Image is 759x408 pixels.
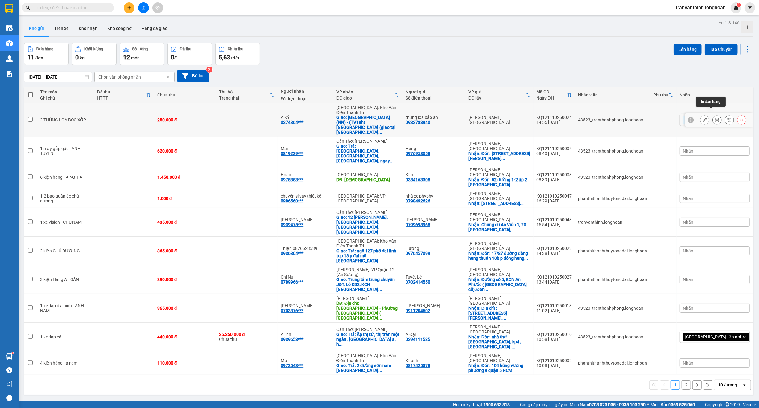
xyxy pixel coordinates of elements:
[468,353,530,363] div: [PERSON_NAME] : [GEOGRAPHIC_DATA]
[6,25,13,31] img: warehouse-icon
[336,96,394,100] div: ĐC giao
[336,144,399,163] div: Giao: Trả: 215 Lạc Hồng, Khu Phố Vĩnh Phát, Rạch Giá, ngay showroom Honda
[537,115,572,120] div: KQ121110250024
[74,21,102,36] button: Kho nhận
[683,248,694,253] span: Nhãn
[468,267,530,277] div: [PERSON_NAME] : [GEOGRAPHIC_DATA]
[40,303,91,313] div: 1 xe đạp địa hình - ANH NAM
[485,287,488,292] span: ...
[468,167,530,177] div: [PERSON_NAME] : [GEOGRAPHIC_DATA]
[157,92,213,97] div: Chưa thu
[206,67,212,73] sup: 2
[453,401,510,408] span: Hỗ trợ kỹ thuật:
[390,158,394,163] span: ...
[537,303,572,308] div: KQ121010250013
[336,277,399,292] div: Giao: Trung tâm trung chuyển J&T, Lô KB3, KCN Tân Phú Trung, Củ Chi.
[138,2,149,13] button: file-add
[336,353,399,363] div: [GEOGRAPHIC_DATA]: Kho Văn Điển Thanh Trì
[216,87,278,103] th: Toggle SortBy
[406,194,462,198] div: nhà xe phyphy
[680,92,750,97] div: Nhãn
[378,316,382,320] span: ...
[674,44,702,55] button: Lên hàng
[745,2,755,13] button: caret-down
[157,175,213,180] div: 1.450.000 đ
[468,151,530,161] div: Nhận: Đón: 213/14 Nguyễn Gia Trí, Phường 25, Quận Bình Thạnh
[336,177,399,182] div: DĐ: HOA THÁNH
[705,44,738,55] button: Tạo Chuyến
[336,172,399,177] div: [GEOGRAPHIC_DATA]
[281,96,330,101] div: Số điện thoại
[578,117,647,122] div: 43523_tranthanhphong.longhoan
[537,177,572,182] div: 08:39 [DATE]
[650,87,677,103] th: Toggle SortBy
[336,239,399,248] div: [GEOGRAPHIC_DATA]: Kho Văn Điển Thanh Trì
[72,43,117,65] button: Khối lượng0kg
[683,306,694,311] span: Nhãn
[378,368,382,373] span: ...
[468,212,530,222] div: [PERSON_NAME] : [GEOGRAPHIC_DATA]
[578,334,647,339] div: 43523_tranthanhphong.longhoan
[152,2,163,13] button: aim
[40,220,91,225] div: 1 xe vision - CHÚ NAM
[102,21,137,36] button: Kho công nợ
[36,47,53,51] div: Đơn hàng
[406,337,430,342] div: 0394111585
[468,241,530,251] div: [PERSON_NAME] : [GEOGRAPHIC_DATA]
[468,296,530,306] div: [PERSON_NAME] : [GEOGRAPHIC_DATA]
[537,96,567,100] div: Ngày ĐH
[157,277,213,282] div: 390.000 đ
[336,210,399,215] div: Cần Thơ: [PERSON_NAME]
[40,248,91,253] div: 2 kiện CHÚ DƯƠING
[683,361,694,365] span: Nhãn
[157,361,213,365] div: 110.000 đ
[5,4,13,13] img: logo-vxr
[378,130,382,135] span: ...
[742,382,747,387] svg: open
[336,363,399,373] div: Giao: Trả: 2 đường sơn nam phường hiến nam tp hưng yên tỉnh hưng yên
[336,327,399,332] div: Cần Thơ: [PERSON_NAME]
[525,256,528,261] span: ...
[570,401,646,408] span: Miền Nam
[468,141,530,151] div: [PERSON_NAME] : [GEOGRAPHIC_DATA]
[406,251,430,256] div: 0976457099
[6,71,13,77] img: solution-icon
[578,306,647,311] div: 43523_tranthanhphong.longhoan
[468,191,530,201] div: [PERSON_NAME] : [GEOGRAPHIC_DATA]
[131,55,140,60] span: món
[406,120,430,125] div: 0932788940
[738,3,740,7] span: 1
[683,196,694,201] span: Nhãn
[537,358,572,363] div: KQ121010250002
[40,194,91,203] div: 1-2 bao quần áo chú dương
[685,117,704,123] span: Nối Tuyến
[468,363,530,373] div: Nhận: Đón: 104 hùng vương phường 9 quận 5 HCM
[537,251,572,256] div: 14:38 [DATE]
[537,146,572,151] div: KQ121110250004
[510,182,514,187] span: ...
[40,146,91,156] div: 1 máy gắp gấu - ANH TUYEN
[537,246,572,251] div: KQ121010250029
[281,115,330,120] div: A KỲ
[520,201,524,206] span: ...
[40,277,91,282] div: 3 kiện Hàng A TOÀN
[537,337,572,342] div: 10:58 [DATE]
[537,120,572,125] div: 14:55 [DATE]
[406,115,462,120] div: thùng loa bảo an
[468,96,526,100] div: ĐC lấy
[501,156,505,161] span: ...
[406,89,462,94] div: Người gửi
[671,4,731,11] span: tranvanthinh.longhoan
[578,248,647,253] div: phanthithanhthuytongdai.longhoan
[6,40,13,47] img: warehouse-icon
[668,402,695,407] strong: 0369 525 060
[406,363,430,368] div: 0817425378
[49,21,74,36] button: Trên xe
[699,401,700,408] span: |
[741,21,753,33] div: Tạo kho hàng mới
[378,287,382,292] span: ...
[155,6,160,10] span: aim
[468,334,530,349] div: Nhận: Đón: nhà thờ Long bình, kp4 , long bình biên hòaĐón: nhà thờ Long bình, kp4 , long bình biê...
[167,43,212,65] button: Đã thu0đ
[537,275,572,279] div: KQ121010250027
